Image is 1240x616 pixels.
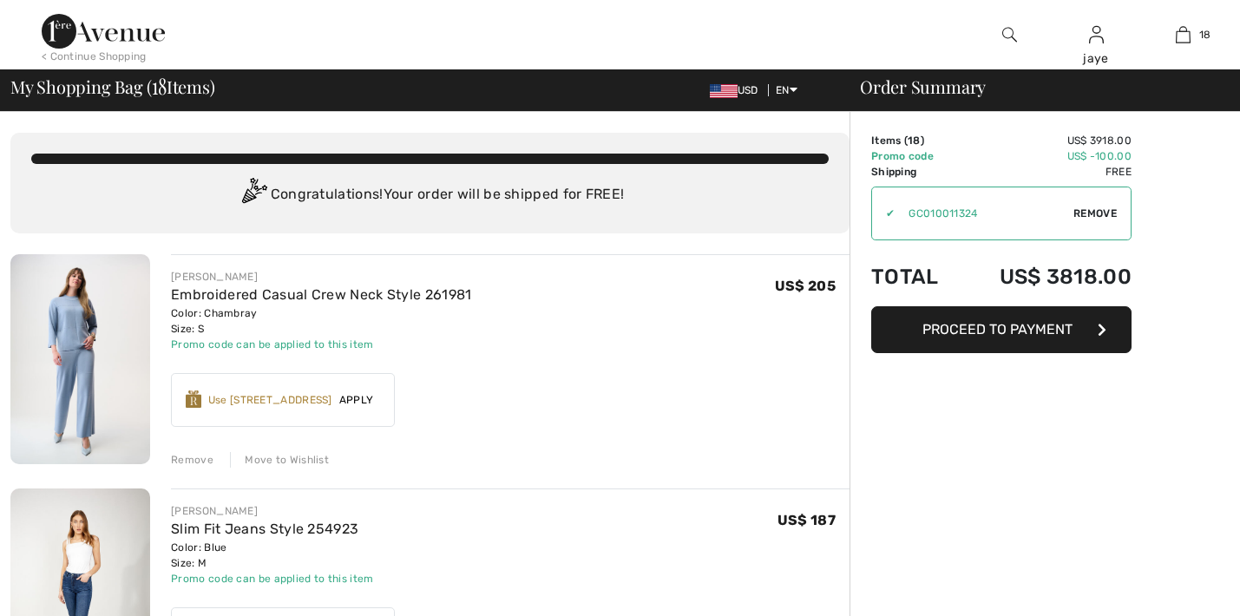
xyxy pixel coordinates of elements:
div: Congratulations! Your order will be shipped for FREE! [31,178,829,213]
a: Slim Fit Jeans Style 254923 [171,521,358,537]
div: [PERSON_NAME] [171,503,373,519]
span: 18 [1199,27,1211,43]
span: Apply [332,392,381,408]
div: Order Summary [839,78,1230,95]
img: search the website [1002,24,1017,45]
td: Total [871,247,959,306]
div: Remove [171,452,213,468]
div: Promo code can be applied to this item [171,571,373,587]
div: ✔ [872,206,895,221]
img: My Info [1089,24,1104,45]
div: Color: Chambray Size: S [171,305,471,337]
span: EN [776,84,797,96]
td: US$ -100.00 [959,148,1132,164]
a: 18 [1140,24,1225,45]
td: Items ( ) [871,133,959,148]
img: Congratulation2.svg [236,178,271,213]
td: US$ 3818.00 [959,247,1132,306]
img: Reward-Logo.svg [186,390,201,408]
td: Free [959,164,1132,180]
img: US Dollar [710,84,738,98]
img: My Bag [1176,24,1191,45]
span: Remove [1073,206,1117,221]
span: US$ 187 [777,512,836,528]
a: Sign In [1089,26,1104,43]
div: Move to Wishlist [230,452,329,468]
span: US$ 205 [775,278,836,294]
button: Proceed to Payment [871,306,1132,353]
img: Embroidered Casual Crew Neck Style 261981 [10,254,150,464]
div: [PERSON_NAME] [171,269,471,285]
div: < Continue Shopping [42,49,147,64]
input: Promo code [895,187,1073,239]
img: 1ère Avenue [42,14,165,49]
span: 18 [908,134,921,147]
td: US$ 3918.00 [959,133,1132,148]
span: Proceed to Payment [922,321,1073,337]
a: Embroidered Casual Crew Neck Style 261981 [171,286,471,303]
div: jaye [1053,49,1138,68]
td: Promo code [871,148,959,164]
div: Promo code can be applied to this item [171,337,471,352]
span: My Shopping Bag ( Items) [10,78,215,95]
span: 18 [152,74,167,96]
span: USD [710,84,765,96]
div: Color: Blue Size: M [171,540,373,571]
td: Shipping [871,164,959,180]
div: Use [STREET_ADDRESS] [208,392,332,408]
